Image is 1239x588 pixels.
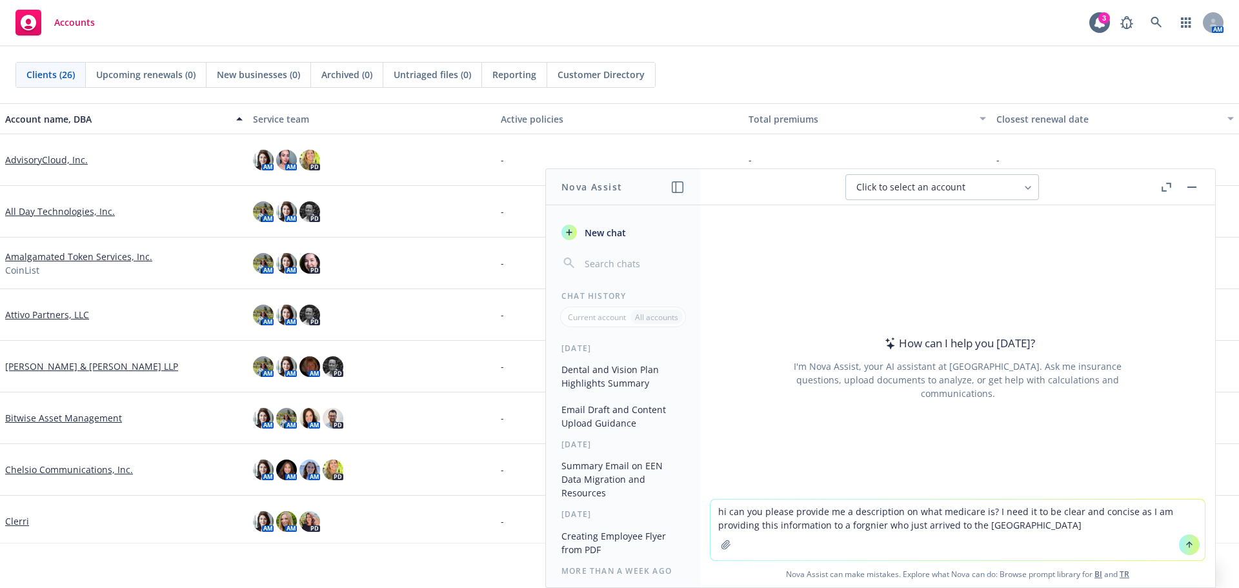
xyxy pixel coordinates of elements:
button: Active policies [496,103,743,134]
span: Untriaged files (0) [394,68,471,81]
img: photo [253,408,274,429]
img: photo [276,305,297,325]
div: Active policies [501,112,738,126]
button: Total premiums [743,103,991,134]
img: photo [299,356,320,377]
span: CoinList [5,263,39,277]
div: How can I help you [DATE]? [881,335,1035,352]
div: [DATE] [546,343,700,354]
a: All Day Technologies, Inc. [5,205,115,218]
a: Accounts [10,5,100,41]
span: Upcoming renewals (0) [96,68,196,81]
p: Current account [568,312,626,323]
img: photo [253,201,274,222]
img: photo [253,253,274,274]
div: Total premiums [749,112,972,126]
img: photo [323,356,343,377]
span: - [996,153,1000,167]
span: New businesses (0) [217,68,300,81]
span: Clients (26) [26,68,75,81]
span: - [501,256,504,270]
button: Service team [248,103,496,134]
span: - [501,360,504,373]
a: Search [1143,10,1169,35]
span: - [501,308,504,321]
div: Service team [253,112,490,126]
span: Nova Assist can make mistakes. Explore what Nova can do: Browse prompt library for and [705,561,1210,587]
img: photo [299,305,320,325]
textarea: hi can you please provide me a description on what medicare is? I need it to be clear and concise... [710,500,1205,560]
img: photo [276,201,297,222]
div: [DATE] [546,509,700,520]
span: Click to select an account [856,181,965,194]
img: photo [276,356,297,377]
a: Bitwise Asset Management [5,411,122,425]
img: photo [323,460,343,480]
div: Chat History [546,290,700,301]
img: photo [253,460,274,480]
img: photo [276,150,297,170]
div: [DATE] [546,439,700,450]
img: photo [299,408,320,429]
a: Clerri [5,514,29,528]
a: Switch app [1173,10,1199,35]
div: More than a week ago [546,565,700,576]
a: Attivo Partners, LLC [5,308,89,321]
img: photo [276,511,297,532]
span: - [501,153,504,167]
a: Report a Bug [1114,10,1140,35]
button: Email Draft and Content Upload Guidance [556,399,690,434]
a: TR [1120,569,1129,580]
span: - [501,514,504,528]
span: - [501,463,504,476]
img: photo [276,253,297,274]
p: All accounts [635,312,678,323]
img: photo [253,305,274,325]
img: photo [253,150,274,170]
button: Click to select an account [845,174,1039,200]
span: - [501,205,504,218]
img: photo [299,201,320,222]
a: Chelsio Communications, Inc. [5,463,133,476]
div: Closest renewal date [996,112,1220,126]
div: Account name, DBA [5,112,228,126]
span: Customer Directory [558,68,645,81]
span: Archived (0) [321,68,372,81]
img: photo [276,408,297,429]
div: 3 [1098,12,1110,24]
img: photo [299,150,320,170]
button: New chat [556,221,690,244]
input: Search chats [582,254,685,272]
span: - [749,153,752,167]
img: photo [299,511,320,532]
img: photo [323,408,343,429]
img: photo [299,253,320,274]
button: Creating Employee Flyer from PDF [556,525,690,560]
a: BI [1094,569,1102,580]
span: - [501,411,504,425]
a: AdvisoryCloud, Inc. [5,153,88,167]
button: Dental and Vision Plan Highlights Summary [556,359,690,394]
a: Amalgamated Token Services, Inc. [5,250,152,263]
img: photo [276,460,297,480]
span: New chat [582,226,626,239]
img: photo [253,356,274,377]
h1: Nova Assist [561,180,622,194]
div: I'm Nova Assist, your AI assistant at [GEOGRAPHIC_DATA]. Ask me insurance questions, upload docum... [776,360,1139,400]
button: Closest renewal date [991,103,1239,134]
button: Summary Email on EEN Data Migration and Resources [556,455,690,503]
span: Reporting [492,68,536,81]
img: photo [299,460,320,480]
span: Accounts [54,17,95,28]
a: [PERSON_NAME] & [PERSON_NAME] LLP [5,360,178,373]
img: photo [253,511,274,532]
